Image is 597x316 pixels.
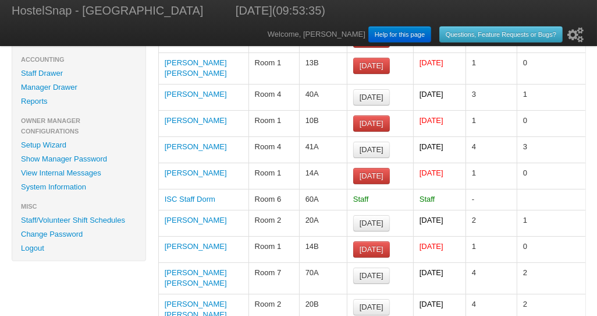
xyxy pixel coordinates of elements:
[465,236,517,262] td: 1
[413,110,465,136] td: [DATE]
[12,227,145,241] a: Change Password
[165,90,227,99] a: [PERSON_NAME]
[248,136,299,163] td: Room 4
[360,61,383,70] span: [DATE]
[12,114,145,138] li: Owner Manager Configurations
[299,210,347,236] td: 20A
[353,195,369,203] span: Staff
[465,210,517,236] td: 2
[12,66,145,80] a: Staff Drawer
[12,152,145,166] a: Show Manager Password
[165,58,227,78] a: [PERSON_NAME] [PERSON_NAME]
[360,119,383,128] span: [DATE]
[353,58,390,74] a: [DATE]
[299,163,347,189] td: 14A
[413,210,465,236] td: [DATE]
[248,84,299,110] td: Room 4
[353,168,390,184] a: [DATE]
[299,236,347,262] td: 14B
[353,241,390,258] a: [DATE]
[517,84,585,110] td: 1
[360,303,383,311] span: [DATE]
[12,166,145,180] a: View Internal Messages
[165,168,227,177] a: [PERSON_NAME]
[353,299,390,315] a: [DATE]
[360,219,383,227] span: [DATE]
[413,52,465,84] td: [DATE]
[567,27,584,43] i: Setup Wizard
[12,94,145,108] a: Reports
[12,138,145,152] a: Setup Wizard
[465,189,517,210] td: -
[268,23,585,46] div: Welcome, [PERSON_NAME]
[353,115,390,132] a: [DATE]
[12,241,145,255] a: Logout
[248,189,299,210] td: Room 6
[413,136,465,163] td: [DATE]
[517,262,585,294] td: 2
[360,171,383,180] span: [DATE]
[12,199,145,213] li: Misc
[353,89,390,106] a: [DATE]
[299,262,347,294] td: 70A
[165,195,215,203] a: ISC Staff Dorm
[299,110,347,136] td: 10B
[165,116,227,125] a: [PERSON_NAME]
[353,215,390,231] a: [DATE]
[165,142,227,151] a: [PERSON_NAME]
[12,52,145,66] li: Accounting
[413,163,465,189] td: [DATE]
[517,136,585,163] td: 3
[465,110,517,136] td: 1
[517,163,585,189] td: 0
[360,271,383,280] span: [DATE]
[517,110,585,136] td: 0
[165,242,227,251] a: [PERSON_NAME]
[299,84,347,110] td: 40A
[517,210,585,236] td: 1
[248,52,299,84] td: Room 1
[360,245,383,254] span: [DATE]
[353,268,390,284] a: [DATE]
[413,262,465,294] td: [DATE]
[465,262,517,294] td: 4
[413,189,465,210] td: Staff
[248,236,299,262] td: Room 1
[517,52,585,84] td: 0
[248,262,299,294] td: Room 7
[360,93,383,101] span: [DATE]
[413,84,465,110] td: [DATE]
[517,236,585,262] td: 0
[165,268,227,287] a: [PERSON_NAME] [PERSON_NAME]
[165,216,227,224] a: [PERSON_NAME]
[299,189,347,210] td: 60A
[299,52,347,84] td: 13B
[12,80,145,94] a: Manager Drawer
[465,136,517,163] td: 4
[465,163,517,189] td: 1
[12,180,145,194] a: System Information
[248,110,299,136] td: Room 1
[413,236,465,262] td: [DATE]
[465,52,517,84] td: 1
[248,163,299,189] td: Room 1
[360,145,383,154] span: [DATE]
[465,84,517,110] td: 3
[368,26,431,43] a: Help for this page
[272,4,325,17] span: (09:53:35)
[12,213,145,227] a: Staff/Volunteer Shift Schedules
[299,136,347,163] td: 41A
[248,210,299,236] td: Room 2
[353,142,390,158] a: [DATE]
[439,26,563,43] a: Questions, Feature Requests or Bugs?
